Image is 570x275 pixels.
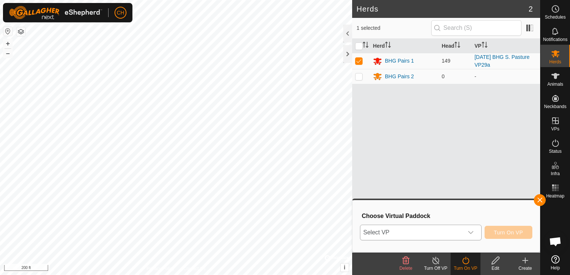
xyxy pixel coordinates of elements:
[551,266,560,270] span: Help
[147,265,175,272] a: Privacy Policy
[544,104,566,109] span: Neckbands
[442,58,450,64] span: 149
[385,73,414,80] div: BHG Pairs 2
[117,9,124,17] span: CH
[480,265,510,272] div: Edit
[494,230,523,236] span: Turn On VP
[184,265,206,272] a: Contact Us
[485,226,532,239] button: Turn On VP
[344,264,345,271] span: i
[510,265,540,272] div: Create
[385,57,414,65] div: BHG Pairs 1
[357,4,529,13] h2: Herds
[482,43,488,49] p-sorticon: Activate to sort
[546,194,564,198] span: Heatmap
[544,230,567,253] div: Open chat
[431,20,522,36] input: Search (S)
[9,6,102,19] img: Gallagher Logo
[472,69,540,84] td: -
[551,171,560,176] span: Infra
[549,149,561,154] span: Status
[475,54,530,68] a: [DATE] BHG S. Pasture VP29a
[341,263,349,272] button: i
[472,39,540,53] th: VP
[551,127,559,131] span: VPs
[541,252,570,273] a: Help
[454,43,460,49] p-sorticon: Activate to sort
[3,39,12,48] button: +
[360,225,463,240] span: Select VP
[543,37,567,42] span: Notifications
[357,24,431,32] span: 1 selected
[442,73,445,79] span: 0
[3,49,12,58] button: –
[439,39,472,53] th: Head
[529,3,533,15] span: 2
[370,39,439,53] th: Herd
[3,27,12,36] button: Reset Map
[385,43,391,49] p-sorticon: Activate to sort
[545,15,566,19] span: Schedules
[451,265,480,272] div: Turn On VP
[547,82,563,86] span: Animals
[362,212,532,219] h3: Choose Virtual Paddock
[400,266,413,271] span: Delete
[421,265,451,272] div: Turn Off VP
[363,43,369,49] p-sorticon: Activate to sort
[549,60,561,64] span: Herds
[463,225,478,240] div: dropdown trigger
[16,27,25,36] button: Map Layers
